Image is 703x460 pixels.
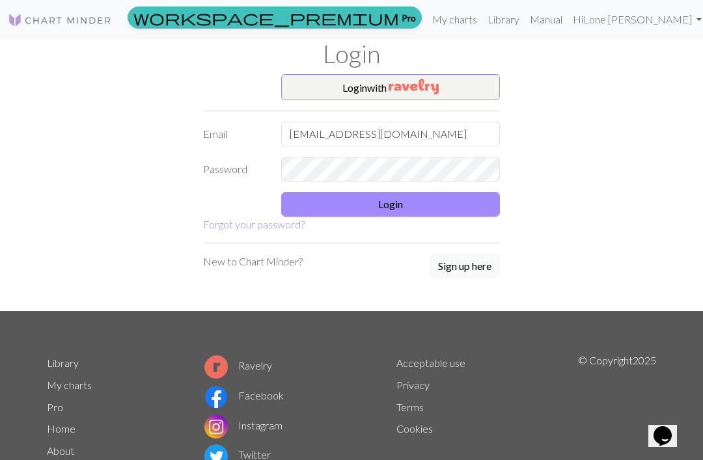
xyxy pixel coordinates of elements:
[47,401,63,413] a: Pro
[195,122,273,146] label: Email
[203,254,303,269] p: New to Chart Minder?
[525,7,568,33] a: Manual
[430,254,500,280] a: Sign up here
[281,192,500,217] button: Login
[39,39,664,69] h1: Login
[128,7,422,29] a: Pro
[47,357,79,369] a: Library
[204,355,228,379] img: Ravelry logo
[389,79,439,94] img: Ravelry
[281,74,500,100] button: Loginwith
[396,422,433,435] a: Cookies
[47,444,74,457] a: About
[47,379,92,391] a: My charts
[648,408,690,447] iframe: chat widget
[195,157,273,182] label: Password
[204,419,283,431] a: Instagram
[133,8,399,27] span: workspace_premium
[204,385,228,409] img: Facebook logo
[396,357,465,369] a: Acceptable use
[427,7,482,33] a: My charts
[8,12,112,28] img: Logo
[47,422,76,435] a: Home
[430,254,500,278] button: Sign up here
[204,415,228,439] img: Instagram logo
[482,7,525,33] a: Library
[396,401,424,413] a: Terms
[204,359,272,372] a: Ravelry
[396,379,430,391] a: Privacy
[203,218,305,230] a: Forgot your password?
[204,389,284,401] a: Facebook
